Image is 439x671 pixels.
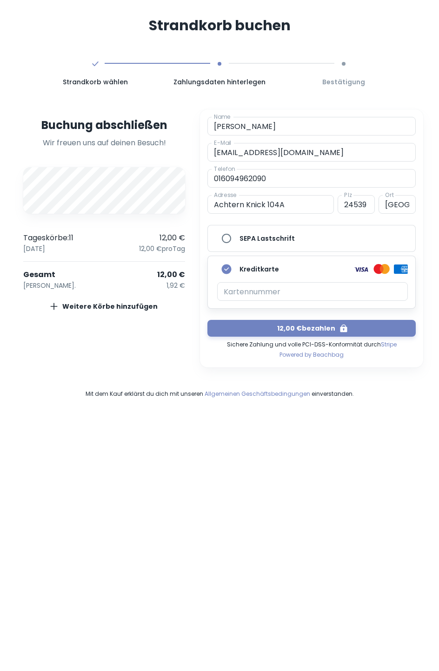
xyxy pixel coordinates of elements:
[23,298,185,315] button: Weitere Körbe hinzufügen
[160,232,185,244] p: 12,00 €
[157,269,185,280] p: 12,00 €
[385,191,394,199] label: Ort
[394,264,408,274] img: logo card
[207,320,416,337] button: 12,00 €bezahlen
[23,269,55,280] p: Gesamt
[23,244,45,254] p: [DATE]
[214,139,231,147] label: E-Mail
[23,117,185,134] h4: Buchung abschließen
[239,233,295,244] h6: SEPA Lastschrift
[214,191,236,199] label: Adresse
[23,137,185,149] p: Wir freuen uns auf deinen Besuch!
[279,349,344,360] a: Powered by Beachbag
[16,390,423,398] span: Mit dem Kauf erklärst du dich mit unseren einverstanden.
[227,337,397,349] span: Sichere Zahlung und volle PCI-DSS-Konformität durch
[23,232,73,244] p: Tageskörbe : 11
[205,390,310,398] a: Allgemeinen Geschäftsbedingungen
[239,264,279,274] h6: Kreditkarte
[23,280,76,291] p: [PERSON_NAME].
[285,77,402,87] span: Bestätigung
[279,351,344,359] span: Powered by Beachbag
[224,287,401,296] iframe: Sicherer Eingaberahmen für Kartenzahlungen
[214,165,235,173] label: Telefon
[37,77,154,87] span: Strandkorb wählen
[344,191,352,199] label: Plz
[214,113,230,121] label: Name
[381,340,397,348] a: Stripe
[373,264,390,275] img: logo card
[161,77,278,87] span: Zahlungsdaten hinterlegen
[353,264,370,275] img: logo card
[16,15,423,36] h3: Strandkorb buchen
[166,280,185,291] p: 1,92 €
[139,244,185,254] p: 12,00 € pro Tag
